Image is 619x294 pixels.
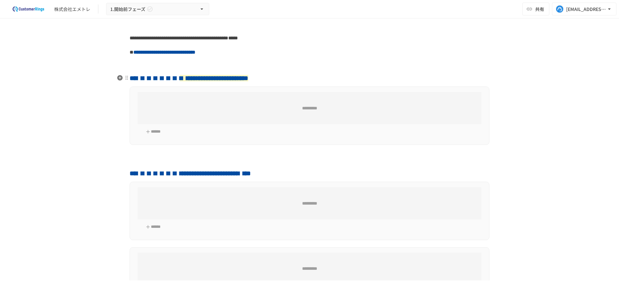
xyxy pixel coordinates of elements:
[8,4,49,14] img: 2eEvPB0nRDFhy0583kMjGN2Zv6C2P7ZKCFl8C3CzR0M
[522,3,549,15] button: 共有
[552,3,616,15] button: [EMAIL_ADDRESS][DOMAIN_NAME]
[54,6,90,13] div: 株式会社エメトレ
[566,5,606,13] div: [EMAIL_ADDRESS][DOMAIN_NAME]
[106,3,209,15] button: 1.開始前フェーズ
[535,5,544,13] span: 共有
[110,5,145,13] span: 1.開始前フェーズ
